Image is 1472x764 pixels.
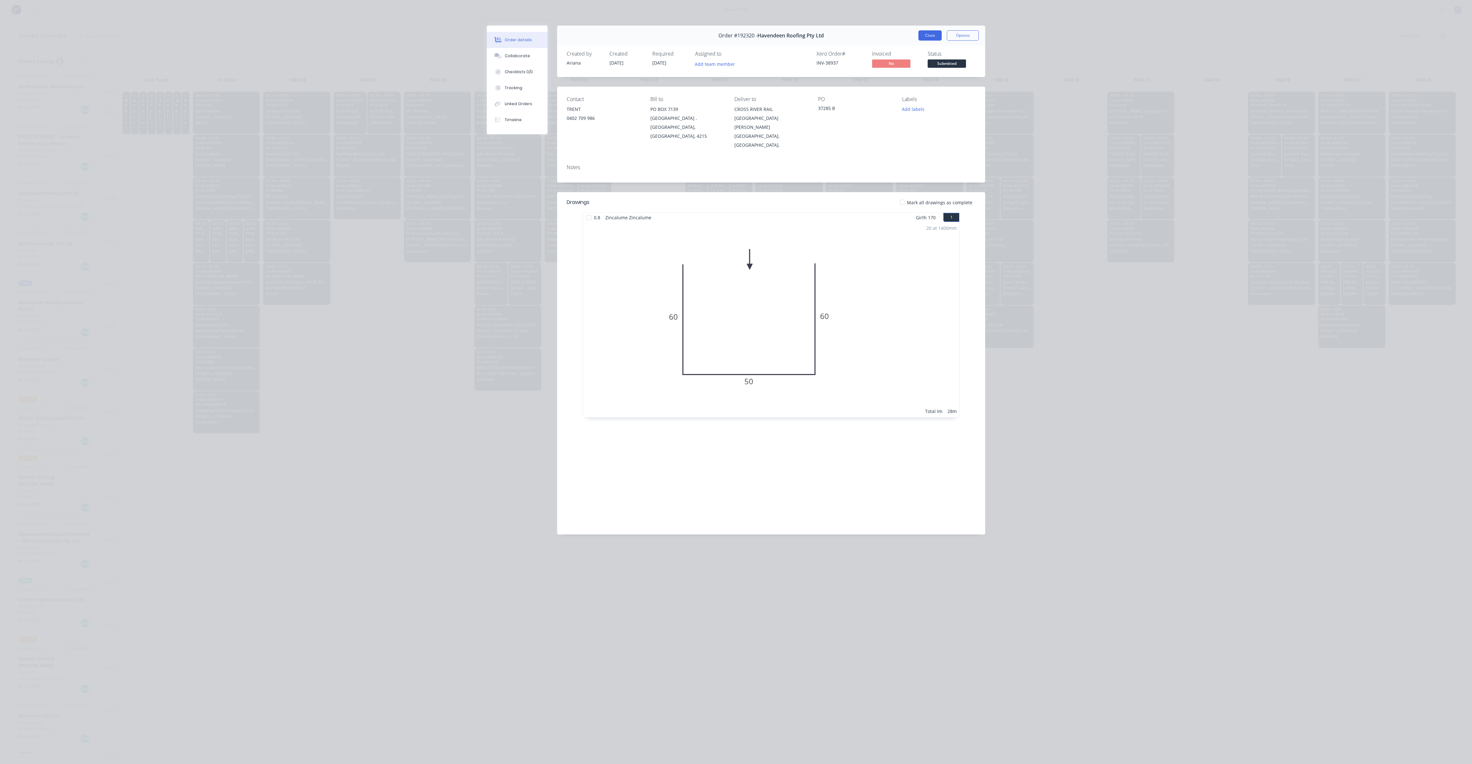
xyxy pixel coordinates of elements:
span: Order #192320 - [718,33,757,39]
div: TRENT0402 709 986 [567,105,640,125]
div: Order details [505,37,532,43]
div: Linked Orders [505,101,532,107]
div: Drawings [567,199,589,206]
button: Collaborate [487,48,548,64]
div: Xero Order # [816,51,864,57]
div: Deliver to [734,96,808,102]
span: Girth 170 [916,213,936,222]
div: Timeline [505,117,522,123]
div: 0402 709 986 [567,114,640,123]
button: Add labels [898,105,928,113]
span: Submitted [928,59,966,67]
div: [PERSON_NAME][GEOGRAPHIC_DATA], [GEOGRAPHIC_DATA], [734,123,808,150]
div: Contact [567,96,640,102]
div: Required [652,51,687,57]
div: 060506020 at 1400mmTotal lm28m [583,222,959,417]
div: Status [928,51,976,57]
button: Checklists 0/0 [487,64,548,80]
button: Tracking [487,80,548,96]
div: Total lm [925,408,942,415]
span: Havendeen Roofing Pty Ltd [757,33,824,39]
div: PO [818,96,892,102]
div: Checklists 0/0 [505,69,533,75]
div: 20 at 1400mm [926,225,957,231]
span: Mark all drawings as complete [907,199,972,206]
div: Created [609,51,645,57]
div: Assigned to [695,51,759,57]
div: Bill to [650,96,724,102]
span: [DATE] [609,60,624,66]
span: [DATE] [652,60,666,66]
button: Options [947,30,979,41]
button: Timeline [487,112,548,128]
button: 1 [943,213,959,222]
div: Tracking [505,85,522,91]
button: Linked Orders [487,96,548,112]
div: Collaborate [505,53,530,59]
button: Add team member [692,59,739,68]
div: PO BOX 7139 [650,105,724,114]
div: CROSS RIVER RAIL [GEOGRAPHIC_DATA][PERSON_NAME][GEOGRAPHIC_DATA], [GEOGRAPHIC_DATA], [734,105,808,150]
div: 37285 B [818,105,892,114]
span: Zincalume Zincalume [603,213,654,222]
div: TRENT [567,105,640,114]
div: Notes [567,164,976,170]
div: Ariana [567,59,602,66]
div: 28m [947,408,957,415]
div: PO BOX 7139[GEOGRAPHIC_DATA] , [GEOGRAPHIC_DATA], [GEOGRAPHIC_DATA], 4215 [650,105,724,141]
div: CROSS RIVER RAIL [GEOGRAPHIC_DATA] [734,105,808,123]
div: Created by [567,51,602,57]
button: Submitted [928,59,966,69]
button: Close [918,30,942,41]
span: No [872,59,910,67]
div: INV-38937 [816,59,864,66]
button: Add team member [695,59,739,68]
span: 0.8 [591,213,603,222]
div: [GEOGRAPHIC_DATA] , [GEOGRAPHIC_DATA], [GEOGRAPHIC_DATA], 4215 [650,114,724,141]
button: Order details [487,32,548,48]
div: Labels [902,96,976,102]
div: Invoiced [872,51,920,57]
